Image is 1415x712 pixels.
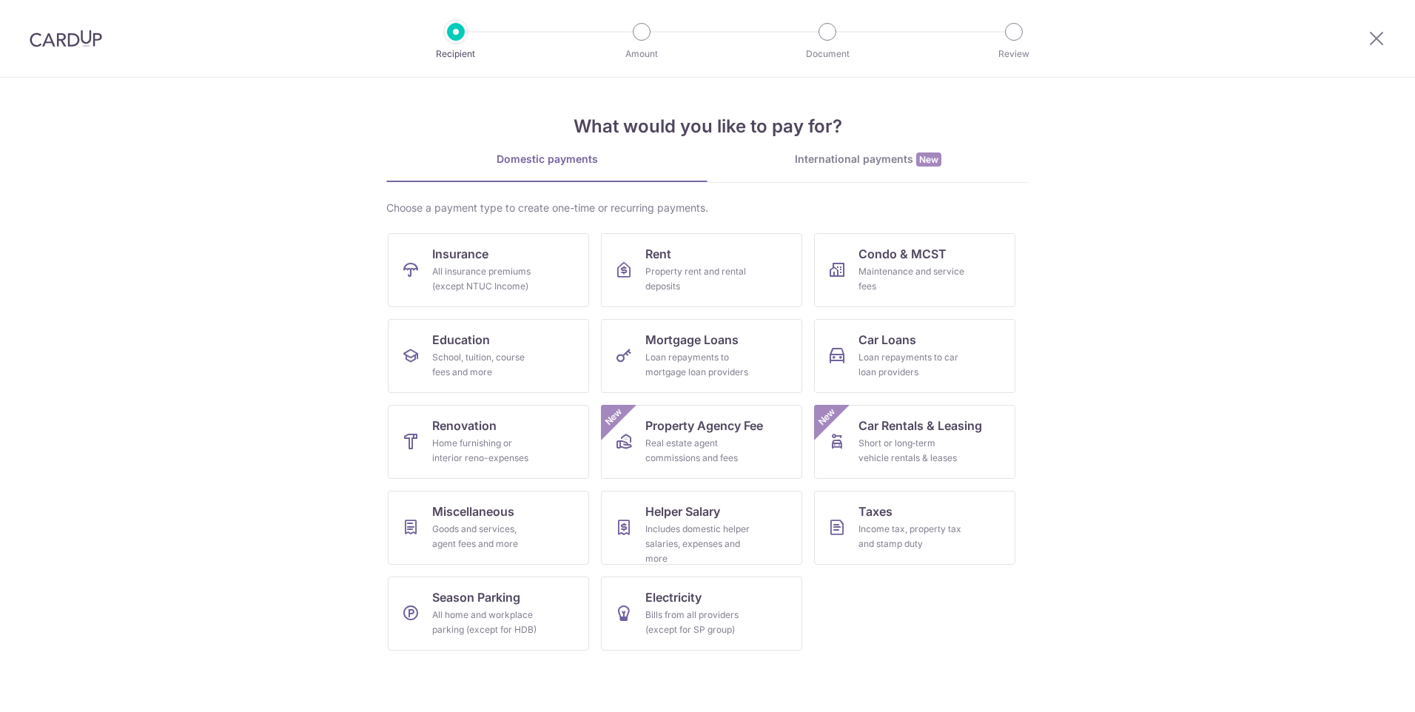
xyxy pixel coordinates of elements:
span: Season Parking [432,588,520,606]
div: All home and workplace parking (except for HDB) [432,608,539,637]
a: ElectricityBills from all providers (except for SP group) [601,577,802,651]
span: New [602,405,626,429]
span: Mortgage Loans [645,331,739,349]
img: CardUp [30,30,102,47]
a: InsuranceAll insurance premiums (except NTUC Income) [388,233,589,307]
a: RenovationHome furnishing or interior reno-expenses [388,405,589,479]
div: Domestic payments [386,152,707,167]
p: Review [959,47,1069,61]
div: Includes domestic helper salaries, expenses and more [645,522,752,566]
div: International payments [707,152,1029,167]
span: New [916,152,941,167]
a: TaxesIncome tax, property tax and stamp duty [814,491,1015,565]
span: Electricity [645,588,702,606]
p: Amount [587,47,696,61]
div: School, tuition, course fees and more [432,350,539,380]
p: Recipient [401,47,511,61]
span: New [815,405,839,429]
span: Miscellaneous [432,503,514,520]
span: Helper Salary [645,503,720,520]
div: Loan repayments to car loan providers [858,350,965,380]
span: Car Loans [858,331,916,349]
div: Property rent and rental deposits [645,264,752,294]
span: Insurance [432,245,488,263]
a: Condo & MCSTMaintenance and service fees [814,233,1015,307]
a: Car LoansLoan repayments to car loan providers [814,319,1015,393]
div: Short or long‑term vehicle rentals & leases [858,436,965,466]
span: Rent [645,245,671,263]
a: Mortgage LoansLoan repayments to mortgage loan providers [601,319,802,393]
span: Condo & MCST [858,245,947,263]
a: Helper SalaryIncludes domestic helper salaries, expenses and more [601,491,802,565]
div: Real estate agent commissions and fees [645,436,752,466]
span: Taxes [858,503,893,520]
a: RentProperty rent and rental deposits [601,233,802,307]
h4: What would you like to pay for? [386,113,1029,140]
a: EducationSchool, tuition, course fees and more [388,319,589,393]
div: Home furnishing or interior reno-expenses [432,436,539,466]
div: Bills from all providers (except for SP group) [645,608,752,637]
div: All insurance premiums (except NTUC Income) [432,264,539,294]
div: Loan repayments to mortgage loan providers [645,350,752,380]
a: Property Agency FeeReal estate agent commissions and feesNew [601,405,802,479]
div: Maintenance and service fees [858,264,965,294]
div: Goods and services, agent fees and more [432,522,539,551]
div: Income tax, property tax and stamp duty [858,522,965,551]
span: Property Agency Fee [645,417,763,434]
a: Car Rentals & LeasingShort or long‑term vehicle rentals & leasesNew [814,405,1015,479]
span: Car Rentals & Leasing [858,417,982,434]
a: MiscellaneousGoods and services, agent fees and more [388,491,589,565]
div: Choose a payment type to create one-time or recurring payments. [386,201,1029,215]
span: Education [432,331,490,349]
a: Season ParkingAll home and workplace parking (except for HDB) [388,577,589,651]
span: Renovation [432,417,497,434]
p: Document [773,47,882,61]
